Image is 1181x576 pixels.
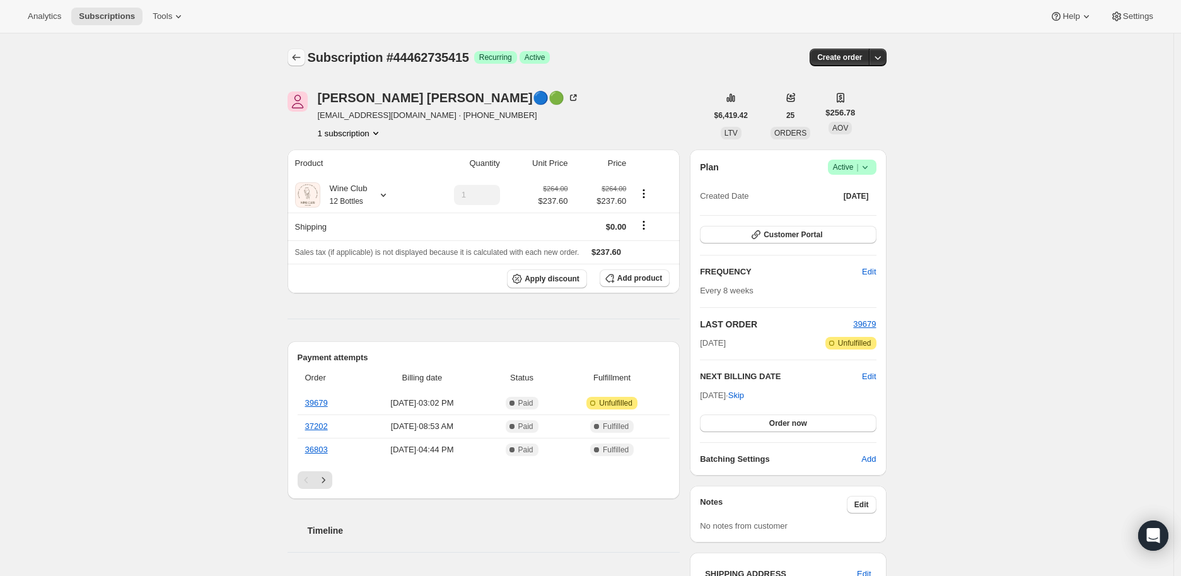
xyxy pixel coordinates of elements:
span: Unfulfilled [599,398,632,408]
span: Billing date [363,372,482,384]
button: [DATE] [836,187,876,205]
button: Order now [700,414,876,432]
span: [DATE] · [700,391,744,400]
h3: Notes [700,496,847,514]
span: | [856,162,858,172]
span: [DATE] [700,337,726,350]
button: Add product [600,269,670,287]
a: 39679 [305,398,328,408]
h2: LAST ORDER [700,318,853,331]
button: Edit [854,262,883,282]
span: Status [489,372,554,384]
button: Apply discount [507,269,587,288]
button: Next [315,471,332,489]
span: Edit [862,266,876,278]
span: Settings [1123,11,1153,21]
span: Analytics [28,11,61,21]
button: Subscriptions [71,8,143,25]
div: Wine Club [320,182,368,208]
button: Edit [862,370,876,383]
button: Product actions [634,187,654,201]
span: $237.60 [575,195,626,208]
span: Subscriptions [79,11,135,21]
span: Tools [153,11,172,21]
span: [EMAIL_ADDRESS][DOMAIN_NAME] · [PHONE_NUMBER] [318,109,579,122]
span: Add product [617,273,662,283]
span: Paid [518,398,533,408]
span: ORDERS [774,129,806,138]
span: [DATE] [844,191,869,201]
button: $6,419.42 [707,107,755,124]
span: Order now [769,418,807,428]
button: 25 [779,107,802,124]
a: 36803 [305,445,328,454]
button: 39679 [853,318,876,331]
th: Price [571,150,630,177]
button: Analytics [20,8,69,25]
span: [DATE] · 03:02 PM [363,397,482,409]
img: product img [295,182,320,208]
h2: FREQUENCY [700,266,862,278]
span: 25 [786,110,794,120]
span: $237.60 [538,195,567,208]
button: Product actions [318,127,382,139]
a: 39679 [853,319,876,329]
span: Skip [728,389,744,402]
span: Created Date [700,190,748,203]
button: Add [854,449,883,469]
span: Every 8 weeks [700,286,753,295]
button: Edit [847,496,876,514]
button: Customer Portal [700,226,876,244]
span: Apply discount [525,274,579,284]
span: Paid [518,421,533,432]
button: Help [1042,8,1100,25]
span: Recurring [479,52,512,62]
h6: Batching Settings [700,453,861,466]
span: Fulfilled [603,421,629,432]
small: 12 Bottles [330,197,363,206]
span: Edit [854,500,869,510]
button: Create order [810,49,870,66]
button: Skip [721,385,752,406]
th: Quantity [419,150,504,177]
span: Paid [518,445,533,455]
button: Tools [145,8,192,25]
span: $0.00 [606,222,627,232]
span: Add [861,453,876,466]
th: Product [288,150,419,177]
small: $264.00 [602,185,626,192]
span: LTV [724,129,738,138]
span: No notes from customer [700,521,788,531]
th: Shipping [288,213,419,240]
h2: NEXT BILLING DATE [700,370,862,383]
span: Jennifer Spangenberg🔵🟢 [288,91,308,112]
span: $256.78 [825,107,855,119]
span: [DATE] · 04:44 PM [363,444,482,456]
span: Active [525,52,545,62]
span: Active [833,161,871,173]
span: Unfulfilled [838,338,871,348]
small: $264.00 [543,185,567,192]
span: Subscription #44462735415 [308,50,469,64]
th: Order [298,364,359,392]
span: Fulfillment [562,372,662,384]
span: [DATE] · 08:53 AM [363,420,482,433]
span: Sales tax (if applicable) is not displayed because it is calculated with each new order. [295,248,579,257]
h2: Timeline [308,524,680,537]
span: Customer Portal [764,230,822,240]
nav: Pagination [298,471,670,489]
span: Help [1062,11,1079,21]
div: [PERSON_NAME] [PERSON_NAME]🔵🟢 [318,91,579,104]
button: Settings [1103,8,1161,25]
button: Subscriptions [288,49,305,66]
div: Open Intercom Messenger [1138,520,1168,551]
th: Unit Price [504,150,572,177]
span: AOV [832,124,848,132]
a: 37202 [305,421,328,431]
h2: Payment attempts [298,351,670,364]
span: $237.60 [591,247,621,257]
h2: Plan [700,161,719,173]
span: $6,419.42 [714,110,748,120]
